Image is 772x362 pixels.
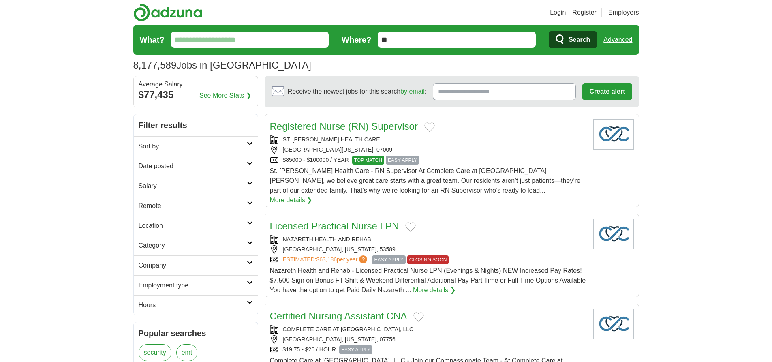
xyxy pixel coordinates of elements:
[352,156,384,165] span: TOP MATCH
[582,83,632,100] button: Create alert
[270,156,587,165] div: $85000 - $100000 / YEAR
[140,34,165,46] label: What?
[270,195,312,205] a: More details ❯
[339,345,372,354] span: EASY APPLY
[288,87,426,96] span: Receive the newest jobs for this search :
[569,32,590,48] span: Search
[608,8,639,17] a: Employers
[270,325,587,334] div: COMPLETE CARE AT [GEOGRAPHIC_DATA], LLC
[134,196,258,216] a: Remote
[270,221,399,231] a: Licensed Practical Nurse LPN
[405,222,416,232] button: Add to favorite jobs
[407,255,449,264] span: CLOSING SOON
[134,216,258,236] a: Location
[270,135,587,144] div: ST. [PERSON_NAME] HEALTH CARE
[372,255,405,264] span: EASY APPLY
[139,300,247,310] h2: Hours
[134,156,258,176] a: Date posted
[139,241,247,251] h2: Category
[139,141,247,151] h2: Sort by
[134,255,258,275] a: Company
[133,3,202,21] img: Adzuna logo
[270,311,407,321] a: Certified Nursing Assistant CNA
[270,121,418,132] a: Registered Nurse (RN) Supervisor
[270,335,587,344] div: [GEOGRAPHIC_DATA], [US_STATE], 07756
[139,344,171,361] a: security
[593,119,634,150] img: Company logo
[134,236,258,255] a: Category
[550,8,566,17] a: Login
[386,156,419,165] span: EASY APPLY
[270,146,587,154] div: [GEOGRAPHIC_DATA][US_STATE], 07009
[316,256,337,263] span: $63,186
[134,275,258,295] a: Employment type
[283,255,369,264] a: ESTIMATED:$63,186per year?
[413,312,424,322] button: Add to favorite jobs
[134,295,258,315] a: Hours
[134,136,258,156] a: Sort by
[139,88,253,102] div: $77,435
[139,327,253,339] h2: Popular searches
[134,114,258,136] h2: Filter results
[359,255,367,263] span: ?
[572,8,597,17] a: Register
[199,91,251,101] a: See More Stats ❯
[139,221,247,231] h2: Location
[270,345,587,354] div: $19.75 - $26 / HOUR
[593,309,634,339] img: Company logo
[270,167,581,194] span: St. [PERSON_NAME] Health Care - RN Supervisor At Complete Care at [GEOGRAPHIC_DATA][PERSON_NAME],...
[270,235,587,244] div: NAZARETH HEALTH AND REHAB
[270,245,587,254] div: [GEOGRAPHIC_DATA], [US_STATE], 53589
[424,122,435,132] button: Add to favorite jobs
[413,285,456,295] a: More details ❯
[270,267,586,293] span: Nazareth Health and Rehab - Licensed Practical Nurse LPN (Evenings & Nights) NEW Increased Pay Ra...
[549,31,597,48] button: Search
[603,32,632,48] a: Advanced
[400,88,425,95] a: by email
[139,261,247,270] h2: Company
[134,176,258,196] a: Salary
[133,60,311,71] h1: Jobs in [GEOGRAPHIC_DATA]
[176,344,198,361] a: emt
[139,161,247,171] h2: Date posted
[139,81,253,88] div: Average Salary
[593,219,634,249] img: Company logo
[139,281,247,290] h2: Employment type
[139,201,247,211] h2: Remote
[133,58,177,73] span: 8,177,589
[139,181,247,191] h2: Salary
[342,34,371,46] label: Where?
